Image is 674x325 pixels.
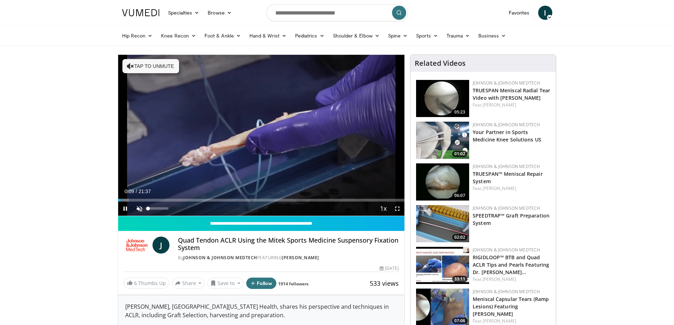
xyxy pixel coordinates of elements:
img: e42d750b-549a-4175-9691-fdba1d7a6a0f.150x105_q85_crop-smart_upscale.jpg [416,163,469,201]
div: Feat. [473,318,550,324]
button: Tap to unmute [122,59,179,73]
a: Meniscal Capsular Tears (Ramp Lesions) Featuring [PERSON_NAME] [473,296,549,317]
img: Johnson & Johnson MedTech [124,237,150,254]
a: RIGIDLOOP™ BTB and Quad ACLR Tips and Pearls Featuring Dr. [PERSON_NAME]… [473,254,549,275]
a: 05:23 [416,80,469,117]
div: Volume Level [148,207,168,210]
img: 4bc3a03c-f47c-4100-84fa-650097507746.150x105_q85_crop-smart_upscale.jpg [416,247,469,284]
a: 06:07 [416,163,469,201]
a: Johnson & Johnson MedTech [183,255,257,261]
span: 533 views [370,279,399,288]
span: 05:23 [452,109,467,115]
a: Johnson & Johnson MedTech [473,80,540,86]
a: TRUESPAN™ Meniscal Repair System [473,170,543,185]
span: / [136,188,137,194]
img: VuMedi Logo [122,9,160,16]
video-js: Video Player [118,55,405,216]
a: Shoulder & Elbow [329,29,384,43]
a: 6 Thumbs Up [124,278,169,289]
button: Share [172,278,205,289]
a: 02:02 [416,205,469,242]
button: Pause [118,202,132,216]
div: [DATE] [380,265,399,272]
a: Specialties [164,6,204,20]
a: Johnson & Johnson MedTech [473,247,540,253]
a: Business [474,29,510,43]
input: Search topics, interventions [266,4,408,21]
div: Feat. [473,276,550,283]
img: 0543fda4-7acd-4b5c-b055-3730b7e439d4.150x105_q85_crop-smart_upscale.jpg [416,122,469,159]
a: [PERSON_NAME] [483,318,516,324]
img: a9cbc79c-1ae4-425c-82e8-d1f73baa128b.150x105_q85_crop-smart_upscale.jpg [416,80,469,117]
div: By FEATURING [178,255,399,261]
button: Fullscreen [390,202,404,216]
a: I [538,6,552,20]
a: Johnson & Johnson MedTech [473,289,540,295]
a: TRUESPAN Meniscal Radial Tear Video with [PERSON_NAME] [473,87,550,101]
a: Johnson & Johnson MedTech [473,122,540,128]
a: 01:02 [416,122,469,159]
a: [PERSON_NAME] [483,185,516,191]
a: Pediatrics [291,29,329,43]
span: 33:11 [452,276,467,282]
span: 02:02 [452,234,467,240]
span: 01:02 [452,151,467,157]
a: J [152,237,169,254]
a: Your Partner in Sports Medicine Knee Solutions US [473,129,541,143]
button: Save to [207,278,243,289]
h4: Related Videos [415,59,466,68]
button: Unmute [132,202,146,216]
button: Follow [246,278,277,289]
span: 21:37 [138,188,151,194]
button: Playback Rate [376,202,390,216]
a: Knee Recon [157,29,200,43]
a: 1914 followers [278,281,309,287]
a: Favorites [505,6,534,20]
a: [PERSON_NAME] [282,255,319,261]
div: Feat. [473,185,550,192]
span: 06:07 [452,192,467,199]
a: [PERSON_NAME] [483,102,516,108]
img: a46a2fe1-2704-4a9e-acc3-1c278068f6c4.150x105_q85_crop-smart_upscale.jpg [416,205,469,242]
a: SPEEDTRAP™ Graft Preparation System [473,212,549,226]
a: Trauma [442,29,474,43]
span: 07:06 [452,318,467,324]
a: Foot & Ankle [200,29,245,43]
span: 6 [134,280,137,286]
a: Hand & Wrist [245,29,291,43]
div: Feat. [473,102,550,108]
div: Progress Bar [118,199,405,202]
a: [PERSON_NAME] [483,276,516,282]
a: Sports [412,29,442,43]
a: Spine [384,29,412,43]
a: 33:11 [416,247,469,284]
h4: Quad Tendon ACLR Using the Mitek Sports Medicine Suspensory Fixation System [178,237,399,252]
span: 0:09 [125,188,134,194]
a: Browse [203,6,236,20]
a: Johnson & Johnson MedTech [473,205,540,211]
a: Johnson & Johnson MedTech [473,163,540,169]
a: Hip Recon [118,29,157,43]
